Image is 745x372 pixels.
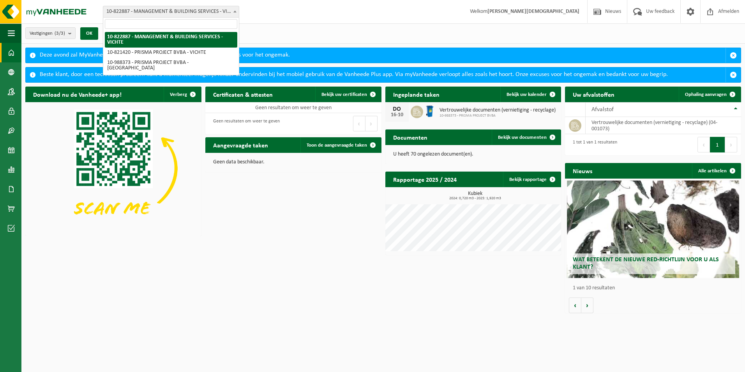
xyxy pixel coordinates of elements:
img: Download de VHEPlus App [25,102,201,234]
p: Geen data beschikbaar. [213,159,374,165]
a: Bekijk uw documenten [492,129,560,145]
a: Toon de aangevraagde taken [300,137,381,153]
span: Toon de aangevraagde taken [307,143,367,148]
h3: Kubiek [389,191,561,200]
a: Ophaling aanvragen [679,87,740,102]
button: Volgende [581,298,593,313]
h2: Rapportage 2025 / 2024 [385,172,464,187]
div: Deze avond zal MyVanheede van 18u tot 21u niet bereikbaar zijn. Onze excuses voor het ongemak. [40,48,726,63]
strong: [PERSON_NAME][DEMOGRAPHIC_DATA] [487,9,579,14]
span: 10-988373 - PRISMA PROJECT BVBA [440,113,556,118]
span: 2024: 0,720 m3 - 2025: 1,920 m3 [389,197,561,200]
h2: Ingeplande taken [385,87,447,102]
button: Next [365,116,378,131]
li: 10-988373 - PRISMA PROJECT BVBA - [GEOGRAPHIC_DATA] [105,58,237,73]
div: DO [389,106,405,112]
h2: Aangevraagde taken [205,137,276,152]
div: 1 tot 1 van 1 resultaten [569,136,617,153]
p: 1 van 10 resultaten [573,285,737,291]
a: Bekijk rapportage [503,172,560,187]
span: Ophaling aanvragen [685,92,727,97]
button: Vorige [569,298,581,313]
span: 10-822887 - MANAGEMENT & BUILDING SERVICES - VICHTE [103,6,239,18]
a: Alle artikelen [692,163,740,179]
a: Bekijk uw certificaten [315,87,381,102]
span: Bekijk uw documenten [498,135,547,140]
button: Previous [697,137,710,152]
div: 16-10 [389,112,405,118]
h2: Download nu de Vanheede+ app! [25,87,129,102]
button: OK [80,27,98,40]
span: Wat betekent de nieuwe RED-richtlijn voor u als klant? [573,257,719,270]
img: WB-0240-HPE-BE-09 [423,105,436,118]
h2: Documenten [385,129,435,145]
span: Vertrouwelijke documenten (vernietiging - recyclage) [440,107,556,113]
h2: Certificaten & attesten [205,87,281,102]
h2: Nieuws [565,163,600,178]
li: 10-822887 - MANAGEMENT & BUILDING SERVICES - VICHTE [105,32,237,48]
button: Previous [353,116,365,131]
button: Next [725,137,737,152]
button: Vestigingen(3/3) [25,27,76,39]
li: 10-821420 - PRISMA PROJECT BVBA - VICHTE [105,48,237,58]
td: Geen resultaten om weer te geven [205,102,381,113]
span: Afvalstof [591,106,614,113]
h2: Uw afvalstoffen [565,87,622,102]
a: Wat betekent de nieuwe RED-richtlijn voor u als klant? [567,181,740,278]
span: Bekijk uw certificaten [321,92,367,97]
div: Geen resultaten om weer te geven [209,115,280,132]
count: (3/3) [55,31,65,36]
span: Vestigingen [30,28,65,39]
span: 10-822887 - MANAGEMENT & BUILDING SERVICES - VICHTE [103,6,239,17]
button: 1 [710,137,725,152]
a: Bekijk uw kalender [500,87,560,102]
p: U heeft 70 ongelezen document(en). [393,152,554,157]
div: Beste klant, door een technisch probleem kunt u momenteel mogelijk hinder ondervinden bij het mob... [40,67,726,82]
span: Bekijk uw kalender [507,92,547,97]
span: Verberg [170,92,187,97]
td: vertrouwelijke documenten (vernietiging - recyclage) (04-001073) [586,117,741,134]
button: Verberg [164,87,201,102]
